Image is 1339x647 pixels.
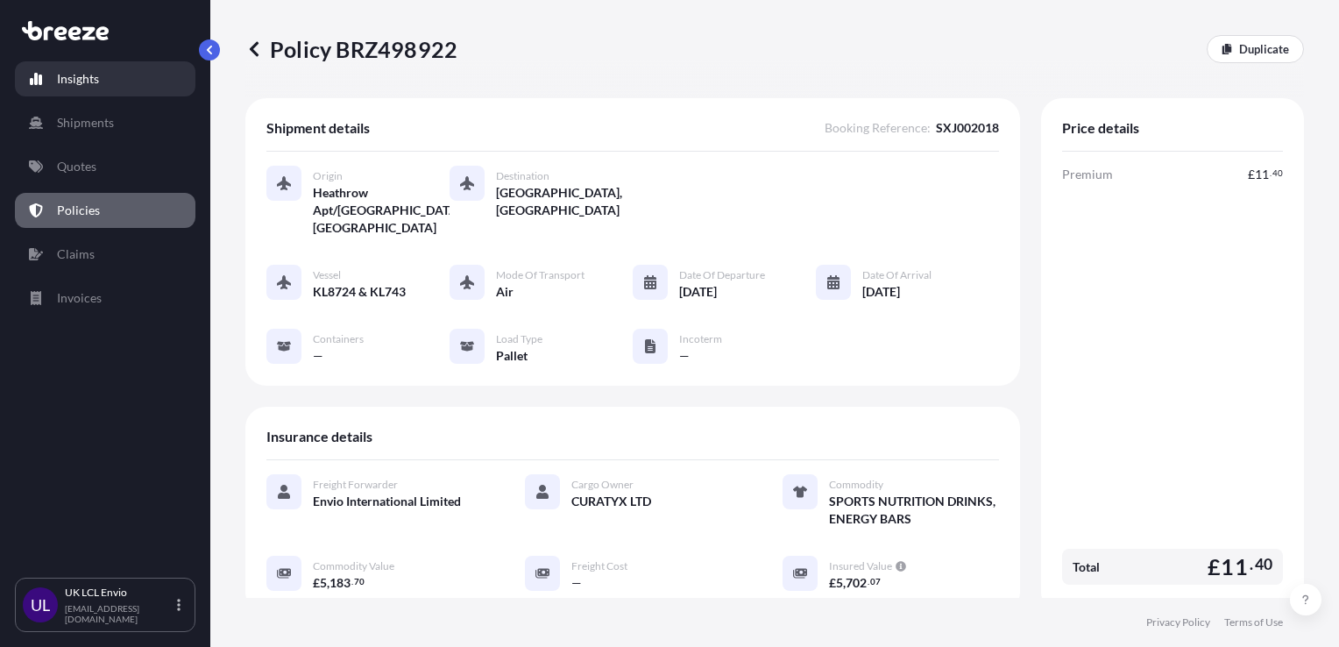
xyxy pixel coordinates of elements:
span: Vessel [313,268,341,282]
p: Policy BRZ498922 [245,35,457,63]
span: Pallet [496,347,528,365]
span: , [327,577,329,589]
span: KL8724 & KL743 [313,283,406,301]
a: Duplicate [1207,35,1304,63]
span: 11 [1221,556,1247,578]
p: Duplicate [1239,40,1289,58]
a: Privacy Policy [1146,615,1210,629]
span: Freight Cost [571,559,627,573]
span: Price details [1062,119,1139,137]
span: Date of Arrival [862,268,932,282]
span: 40 [1272,170,1283,176]
span: . [868,579,869,585]
span: Date of Departure [679,268,765,282]
span: Commodity Value [313,559,394,573]
p: Claims [57,245,95,263]
p: Insights [57,70,99,88]
span: Envio International Limited [313,493,461,510]
span: £ [1248,168,1255,181]
p: Shipments [57,114,114,132]
span: 07 [870,579,881,585]
p: Quotes [57,158,96,175]
span: — [571,574,582,592]
span: Destination [496,169,549,183]
a: Claims [15,237,195,272]
a: Terms of Use [1224,615,1283,629]
a: Quotes [15,149,195,184]
span: SXJ002018 [936,119,999,137]
span: — [679,347,690,365]
span: [GEOGRAPHIC_DATA], [GEOGRAPHIC_DATA] [496,184,633,219]
span: Mode of Transport [496,268,584,282]
span: 5 [320,577,327,589]
span: Shipment details [266,119,370,137]
a: Insights [15,61,195,96]
span: Air [496,283,514,301]
span: [DATE] [679,283,717,301]
span: Load Type [496,332,542,346]
span: £ [829,577,836,589]
p: UK LCL Envio [65,586,174,600]
span: Insurance details [266,428,372,445]
span: 11 [1255,168,1269,181]
span: [DATE] [862,283,900,301]
span: 70 [354,579,365,585]
span: 40 [1255,559,1272,570]
a: Invoices [15,281,195,316]
span: 183 [329,577,351,589]
p: [EMAIL_ADDRESS][DOMAIN_NAME] [65,603,174,624]
span: Booking Reference : [825,119,931,137]
span: £ [1208,556,1221,578]
p: Policies [57,202,100,219]
span: £ [313,577,320,589]
span: Cargo Owner [571,478,634,492]
span: UL [31,596,50,614]
span: , [843,577,846,589]
span: Freight Forwarder [313,478,398,492]
span: Commodity [829,478,883,492]
p: Invoices [57,289,102,307]
a: Shipments [15,105,195,140]
span: Heathrow Apt/[GEOGRAPHIC_DATA], [GEOGRAPHIC_DATA] [313,184,450,237]
span: Insured Value [829,559,892,573]
span: CURATYX LTD [571,493,651,510]
span: Containers [313,332,364,346]
span: SPORTS NUTRITION DRINKS, ENERGY BARS [829,493,999,528]
span: . [1270,170,1272,176]
span: Premium [1062,166,1113,183]
span: . [351,579,353,585]
span: — [313,347,323,365]
span: . [1250,559,1253,570]
span: Origin [313,169,343,183]
span: 5 [836,577,843,589]
span: 702 [846,577,867,589]
span: Total [1073,558,1100,576]
span: Incoterm [679,332,722,346]
a: Policies [15,193,195,228]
